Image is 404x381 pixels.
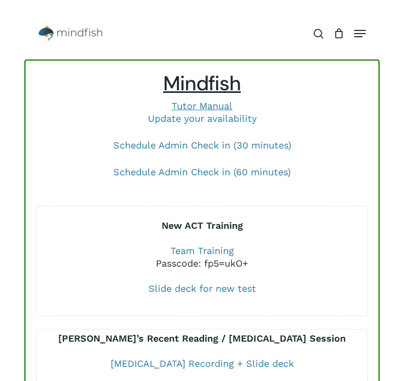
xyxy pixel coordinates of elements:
[163,70,241,97] span: Mindfish
[24,20,380,47] header: Main Menu
[37,257,367,270] div: Passcode: fp5=ukO+
[328,20,349,47] a: Cart
[111,358,294,369] a: [MEDICAL_DATA] Recording + Slide deck
[172,100,232,111] a: Tutor Manual
[162,220,243,231] b: New ACT Training
[38,26,102,41] img: Mindfish Test Prep & Academics
[354,28,366,39] a: Navigation Menu
[148,113,257,124] a: Update your availability
[113,140,291,151] a: Schedule Admin Check in (30 minutes)
[171,245,234,256] a: Team Training
[148,283,256,294] a: Slide deck for new test
[113,166,291,177] a: Schedule Admin Check in (60 minutes)
[58,333,346,344] b: [PERSON_NAME]’s Recent Reading / [MEDICAL_DATA] Session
